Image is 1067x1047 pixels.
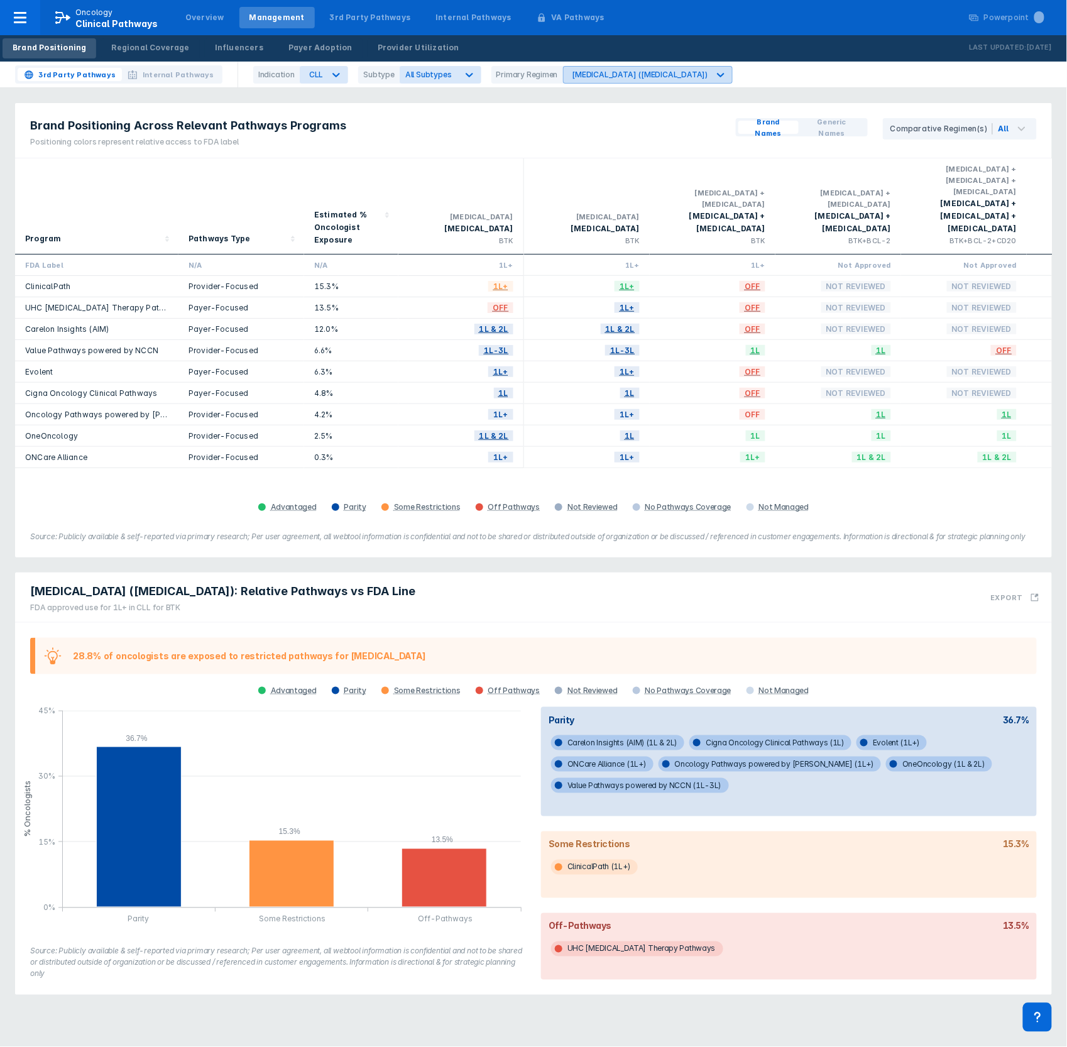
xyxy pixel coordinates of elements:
tspan: Some Restrictions [259,914,326,924]
div: 0.3% [314,452,388,463]
div: [MEDICAL_DATA] [534,211,640,222]
div: N/A [189,260,294,270]
div: Parity [549,715,574,725]
div: Not Approved [785,260,891,270]
span: 3rd Party Pathways [39,69,116,80]
a: Evolent [25,367,53,376]
div: Parity [344,502,366,512]
span: 1L [872,429,891,443]
div: Brand Positioning [13,42,86,53]
span: Brand Names [743,116,794,139]
div: Contact Support [1023,1003,1052,1032]
div: 1L+ [534,260,640,270]
div: Regional Coverage [111,42,189,53]
div: [MEDICAL_DATA] [408,222,513,235]
span: 1L [620,429,640,443]
div: Estimated % Oncologist Exposure [314,209,381,246]
span: OFF [991,343,1017,358]
div: Sort [178,158,304,255]
span: 1L-3L [479,343,513,358]
button: 3rd Party Pathways [18,68,122,81]
a: UHC [MEDICAL_DATA] Therapy Pathways [25,303,184,312]
div: FDA approved use for 1L+ in CLL for BTK [30,602,415,613]
div: [MEDICAL_DATA] + [MEDICAL_DATA] + [MEDICAL_DATA] [911,163,1017,197]
span: All Subtypes [405,70,452,79]
div: No Pathways Coverage [645,502,731,512]
tspan: 15% [38,837,55,847]
div: Primary Regimen [491,66,563,84]
span: Not Reviewed [821,300,891,315]
div: 36.7% [1004,715,1030,725]
div: Provider-Focused [189,430,294,441]
div: 3rd Party Pathways [330,12,411,23]
h3: Export [991,593,1023,602]
span: OFF [740,279,765,293]
div: Provider-Focused [189,409,294,420]
div: 6.6% [314,345,388,356]
button: Brand Names [738,121,799,134]
span: OneOncology (1L & 2L) [886,757,992,772]
div: Management [249,12,305,23]
span: 1L+ [488,407,513,422]
div: Payer-Focused [189,302,294,313]
span: Carelon Insights (AIM) (1L & 2L) [551,735,684,750]
span: 1L & 2L [474,322,513,336]
div: Provider Utilization [378,42,459,53]
div: 2.5% [314,430,388,441]
p: Oncology [75,7,113,18]
div: 4.8% [314,388,388,398]
span: OFF [740,300,765,315]
div: Advantaged [271,502,317,512]
tspan: Parity [128,914,149,924]
div: 4.2% [314,409,388,420]
tspan: 30% [38,771,55,781]
a: Provider Utilization [368,38,469,58]
div: BTK [660,235,765,246]
div: [MEDICAL_DATA] [534,222,640,235]
a: Overview [175,7,234,28]
div: Not Approved [911,260,1017,270]
span: Not Reviewed [821,322,891,336]
span: UHC [MEDICAL_DATA] Therapy Pathways [551,941,723,957]
a: OneOncology [25,431,78,441]
div: Sort [304,158,398,255]
a: ONCare Alliance [25,452,87,462]
a: 3rd Party Pathways [320,7,421,28]
span: 1L [997,429,1017,443]
span: 1L+ [615,365,640,379]
div: Some Restrictions [394,686,461,696]
span: Not Reviewed [821,386,891,400]
span: 1L [494,386,513,400]
div: Some Restrictions [549,839,630,850]
div: 13.5% [1004,921,1030,931]
span: Not Reviewed [821,279,891,293]
div: CLL [309,70,323,79]
button: Internal Pathways [122,68,220,81]
div: Comparative Regimen(s) [890,123,993,134]
a: Influencers [205,38,273,58]
tspan: Off-Pathways [419,914,473,924]
span: 1L [620,386,640,400]
div: Parity [344,686,366,696]
div: Subtype [358,66,400,84]
span: ONCare Alliance (1L+) [551,757,654,772]
tspan: 15.3% [279,828,300,836]
span: OFF [740,365,765,379]
div: 1L+ [408,260,513,270]
div: [MEDICAL_DATA] [408,211,513,222]
a: Management [239,7,315,28]
a: Value Pathways powered by NCCN [25,346,158,355]
div: BTK+BCL-2 [785,235,891,246]
span: Cigna Oncology Clinical Pathways (1L) [689,735,851,750]
div: FDA Label [25,260,168,270]
div: [MEDICAL_DATA] ([MEDICAL_DATA]) [572,70,708,79]
span: 1L & 2L [601,322,640,336]
span: Clinical Pathways [75,18,158,29]
span: 1L-3L [605,343,640,358]
p: [DATE] [1027,41,1052,54]
div: Overview [185,12,224,23]
span: OFF [488,300,513,315]
a: Payer Adoption [278,38,363,58]
button: Generic Names [799,121,865,134]
span: Value Pathways powered by NCCN (1L-3L) [551,778,729,793]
